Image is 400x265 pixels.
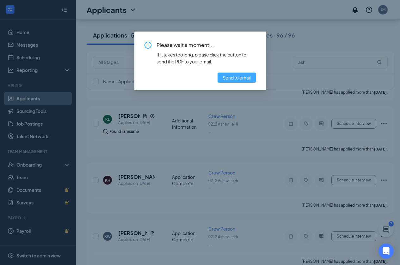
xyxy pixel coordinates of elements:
span: Send to email [223,74,251,81]
div: Open Intercom Messenger [378,244,394,259]
div: If it takes too long, please click the button to send the PDF to your email. [157,51,256,65]
button: Send to email [218,73,256,83]
span: Please wait a moment... [157,42,256,49]
span: info-circle [145,42,151,49]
